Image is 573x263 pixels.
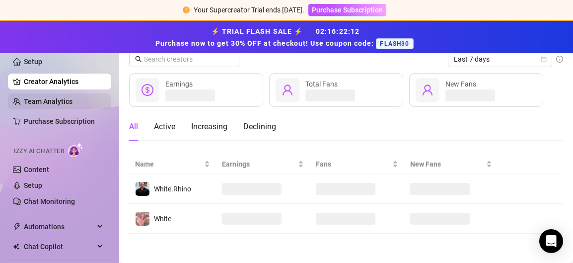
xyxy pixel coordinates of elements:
[24,197,75,205] a: Chat Monitoring
[24,74,103,89] a: Creator Analytics
[135,159,202,170] span: Name
[194,6,304,14] span: Your Supercreator Trial ends [DATE].
[183,6,190,13] span: exclamation-circle
[68,143,83,157] img: AI Chatter
[404,155,498,174] th: New Fans
[539,229,563,253] div: Open Intercom Messenger
[14,147,64,156] span: Izzy AI Chatter
[13,223,21,231] span: thunderbolt
[316,159,390,170] span: Fans
[216,155,310,174] th: Earnings
[305,80,338,88] span: Total Fans
[24,181,42,189] a: Setup
[136,212,149,226] img: White
[24,117,95,125] a: Purchase Subscription
[165,80,193,88] span: Earnings
[312,6,383,14] span: Purchase Subscription
[154,185,191,193] span: White.Rhino
[308,4,386,16] button: Purchase Subscription
[376,38,413,49] span: FLASH30
[155,39,376,47] strong: Purchase now to get 30% OFF at checkout! Use coupon code:
[422,84,433,96] span: user
[13,243,19,250] img: Chat Copilot
[155,27,417,47] strong: ⚡ TRIAL FLASH SALE ⚡
[310,155,404,174] th: Fans
[556,56,563,63] span: info-circle
[142,84,153,96] span: dollar-circle
[24,166,49,174] a: Content
[24,97,72,105] a: Team Analytics
[222,159,296,170] span: Earnings
[282,84,293,96] span: user
[24,219,94,235] span: Automations
[445,80,476,88] span: New Fans
[191,121,227,133] div: Increasing
[24,239,94,255] span: Chat Copilot
[24,58,42,66] a: Setup
[129,121,138,133] div: All
[129,155,216,174] th: Name
[144,54,225,65] input: Search creators
[454,52,546,67] span: Last 7 days
[135,56,142,63] span: search
[308,6,386,14] a: Purchase Subscription
[541,56,547,62] span: calendar
[154,121,175,133] div: Active
[410,159,484,170] span: New Fans
[136,182,149,196] img: White.Rhino
[316,27,360,35] span: 02 : 16 : 22 : 12
[154,215,171,223] span: White
[243,121,276,133] div: Declining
